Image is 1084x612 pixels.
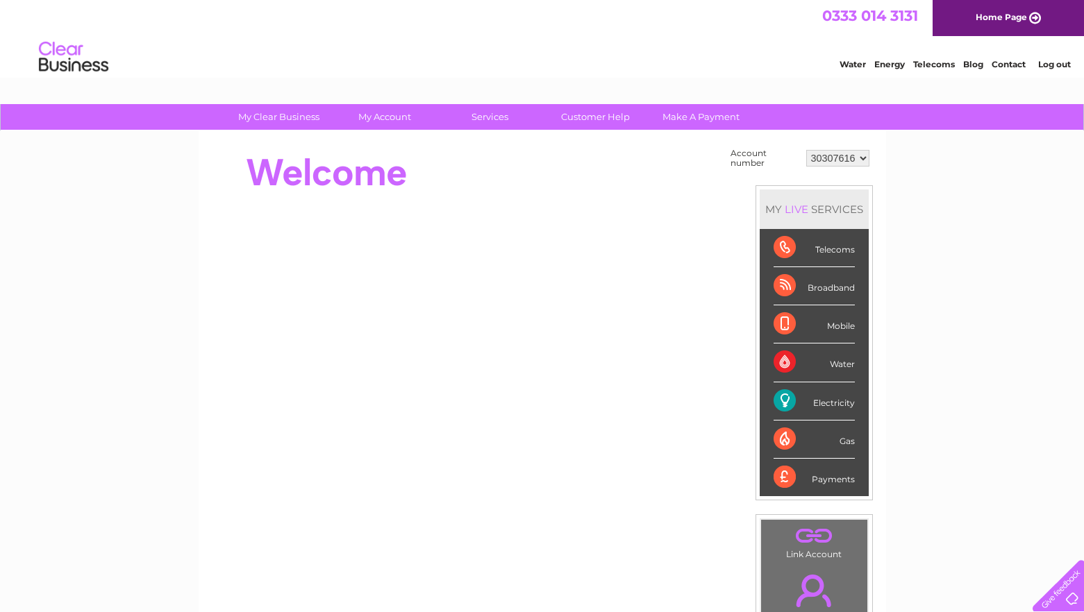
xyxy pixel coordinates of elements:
[992,59,1026,69] a: Contact
[782,203,811,216] div: LIVE
[774,420,855,459] div: Gas
[222,104,336,130] a: My Clear Business
[774,229,855,267] div: Telecoms
[774,267,855,305] div: Broadband
[327,104,442,130] a: My Account
[913,59,955,69] a: Telecoms
[765,523,864,547] a: .
[644,104,758,130] a: Make A Payment
[760,189,869,229] div: MY SERVICES
[774,305,855,343] div: Mobile
[840,59,866,69] a: Water
[538,104,653,130] a: Customer Help
[822,7,918,24] a: 0333 014 3131
[760,519,868,563] td: Link Account
[215,8,871,67] div: Clear Business is a trading name of Verastar Limited (registered in [GEOGRAPHIC_DATA] No. 3667643...
[38,36,109,78] img: logo.png
[1038,59,1071,69] a: Log out
[963,59,983,69] a: Blog
[874,59,905,69] a: Energy
[727,145,803,171] td: Account number
[774,382,855,420] div: Electricity
[774,459,855,496] div: Payments
[774,343,855,382] div: Water
[433,104,547,130] a: Services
